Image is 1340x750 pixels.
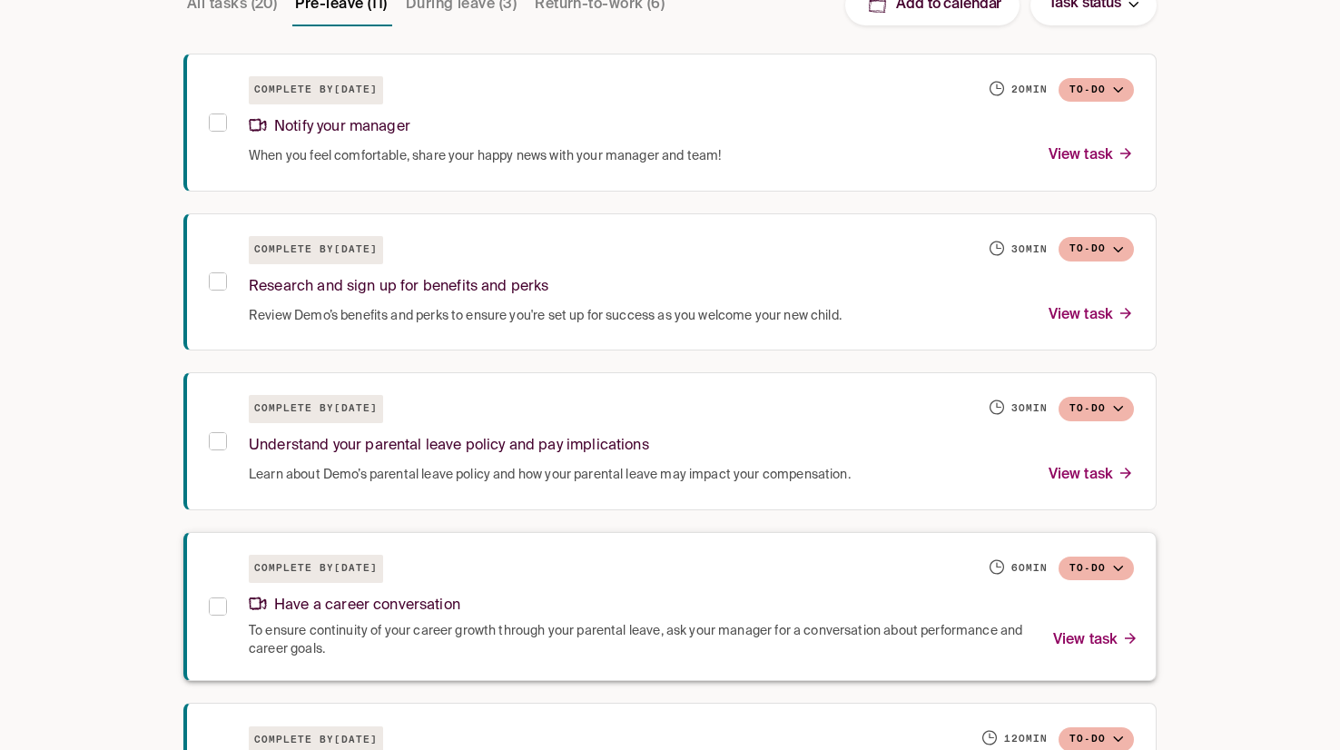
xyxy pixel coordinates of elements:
[249,115,410,140] p: Notify your manager
[249,395,383,423] h6: Complete by [DATE]
[249,434,649,459] p: Understand your parental leave policy and pay implications
[1053,628,1138,653] p: View task
[1059,397,1134,421] button: To-do
[1049,303,1134,328] p: View task
[1004,732,1048,746] h6: 120 min
[1011,83,1048,97] h6: 20 min
[1059,78,1134,103] button: To-do
[1049,463,1134,488] p: View task
[249,622,1031,658] span: To ensure continuity of your career growth through your parental leave, ask your manager for a co...
[1011,561,1048,576] h6: 60 min
[1059,557,1134,581] button: To-do
[1049,143,1134,168] p: View task
[249,307,842,325] span: Review Demo’s benefits and perks to ensure you're set up for success as you welcome your new child.
[249,147,721,165] span: When you feel comfortable, share your happy news with your manager and team!
[249,236,383,264] h6: Complete by [DATE]
[249,594,460,618] p: Have a career conversation
[249,76,383,104] h6: Complete by [DATE]
[1011,242,1048,257] h6: 30 min
[1059,237,1134,262] button: To-do
[249,466,851,484] span: Learn about Demo’s parental leave policy and how your parental leave may impact your compensation.
[249,275,548,300] p: Research and sign up for benefits and perks
[1011,401,1048,416] h6: 30 min
[249,555,383,583] h6: Complete by [DATE]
